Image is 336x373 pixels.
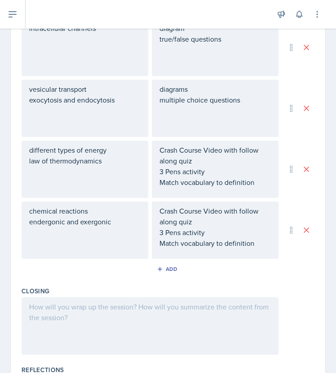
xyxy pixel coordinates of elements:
p: multiple choice questions [159,94,271,105]
p: diagrams [159,84,271,94]
button: Add [154,262,183,276]
p: vesicular transport [29,84,141,94]
p: Match vocabulary to definition [159,238,271,249]
p: Crash Course Video with follow along quiz [159,206,271,227]
label: Closing [22,287,49,296]
p: chemical reactions [29,206,141,216]
div: Add [159,266,178,273]
p: true/false questions [159,34,271,44]
p: endergonic and exergonic [29,216,141,227]
p: different types of energy [29,145,141,155]
p: Match vocabulary to definition [159,177,271,188]
p: 3 Pens activity [159,166,271,177]
p: law of thermodynamics [29,155,141,166]
p: exocytosis and endocytosis [29,94,141,105]
p: Crash Course Video with follow along quiz [159,145,271,166]
p: 3 Pens activity [159,227,271,238]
